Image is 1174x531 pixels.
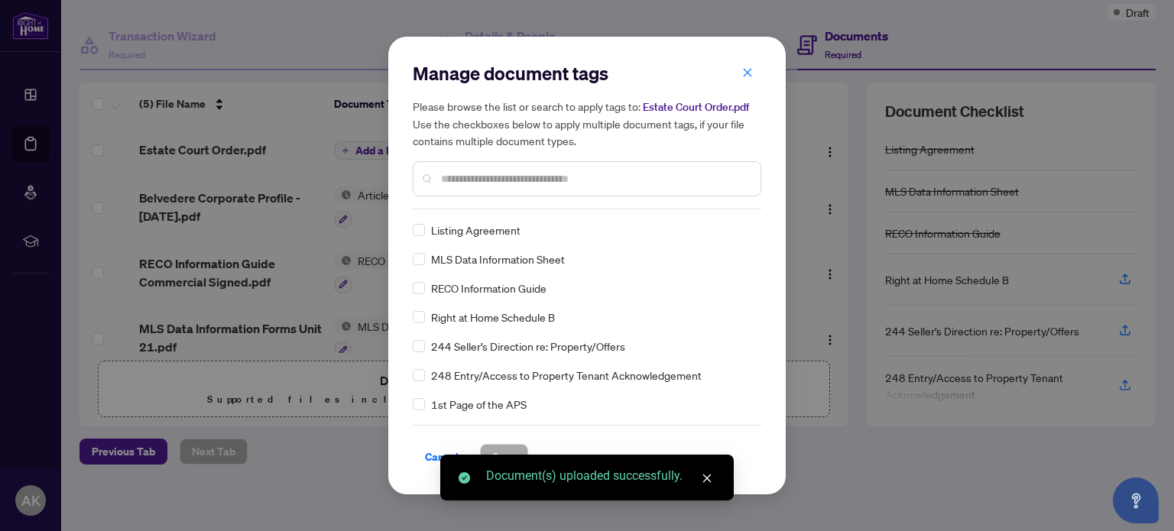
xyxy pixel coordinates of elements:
span: Right at Home Schedule B [431,309,555,325]
div: Document(s) uploaded successfully. [486,467,715,485]
span: close [702,473,712,484]
span: Cancel [425,445,459,469]
span: Estate Court Order.pdf [643,100,749,114]
span: 1st Page of the APS [431,396,527,413]
span: close [742,67,753,78]
button: Save [480,444,528,470]
h2: Manage document tags [413,61,761,86]
button: Cancel [413,444,471,470]
a: Close [699,470,715,487]
span: Listing Agreement [431,222,521,238]
span: 244 Seller’s Direction re: Property/Offers [431,338,625,355]
button: Open asap [1113,478,1159,523]
span: RECO Information Guide [431,280,546,296]
span: check-circle [459,472,470,484]
h5: Please browse the list or search to apply tags to: Use the checkboxes below to apply multiple doc... [413,98,761,149]
span: MLS Data Information Sheet [431,251,565,267]
span: 248 Entry/Access to Property Tenant Acknowledgement [431,367,702,384]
